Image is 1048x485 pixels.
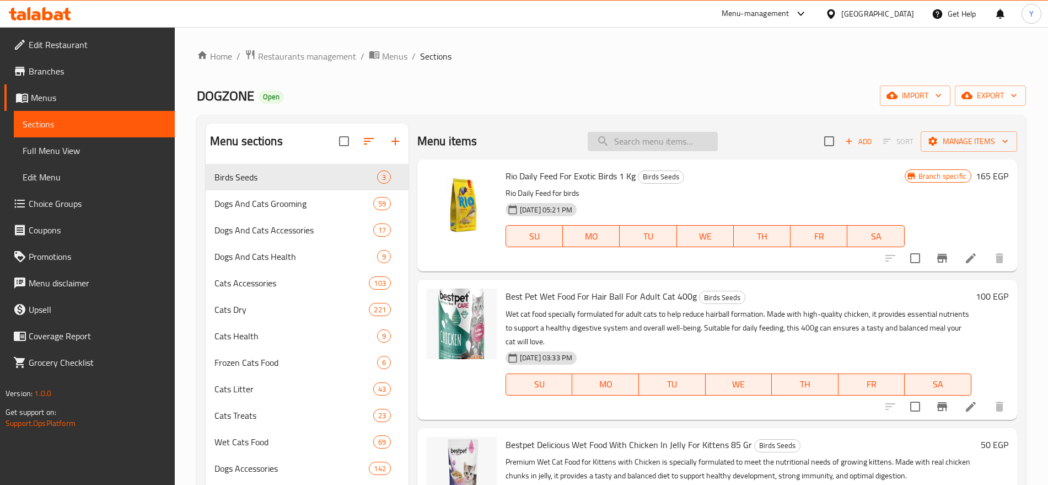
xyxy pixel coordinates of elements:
a: Grocery Checklist [4,349,175,376]
a: Edit Restaurant [4,31,175,58]
span: import [889,89,942,103]
a: Menu disclaimer [4,270,175,296]
span: TU [624,228,672,244]
span: 43 [374,384,390,395]
div: items [377,170,391,184]
button: TU [620,225,676,247]
button: import [880,86,950,106]
span: 1.0.0 [34,386,51,401]
span: MO [577,376,635,392]
span: Add [843,135,873,148]
a: Full Menu View [14,137,175,164]
h6: 100 EGP [976,289,1008,304]
div: items [373,382,391,396]
p: Rio Daily Feed for birds [506,186,905,200]
span: Cats Dry [214,303,369,316]
div: Birds Seeds3 [206,164,409,190]
a: Menus [4,84,175,111]
a: Edit menu item [964,400,977,413]
div: Cats Health [214,329,377,343]
span: TU [643,376,701,392]
span: Coupons [29,223,166,237]
button: export [955,86,1026,106]
a: Support.OpsPlatform [6,416,76,430]
span: Dogs Accessories [214,462,369,475]
div: items [373,409,391,422]
button: FR [791,225,847,247]
a: Home [197,50,232,63]
button: Branch-specific-item [929,393,955,420]
a: Branches [4,58,175,84]
span: [DATE] 03:33 PM [515,353,577,363]
div: items [373,223,391,237]
div: Birds Seeds [699,291,745,304]
button: Add [841,133,876,150]
div: Open [259,90,284,104]
a: Sections [14,111,175,137]
span: TH [738,228,786,244]
div: items [373,197,391,210]
div: Dogs And Cats Accessories [214,223,373,237]
span: export [964,89,1017,103]
span: Sections [420,50,452,63]
h6: 165 EGP [976,168,1008,184]
span: FR [795,228,843,244]
span: Manage items [929,135,1008,148]
div: items [377,356,391,369]
span: Select section first [876,133,921,150]
span: Upsell [29,303,166,316]
span: Open [259,92,284,102]
h6: 50 EGP [981,437,1008,452]
div: Dogs And Cats Health9 [206,243,409,270]
div: items [369,303,390,316]
button: delete [986,245,1013,271]
span: Y [1029,8,1034,20]
span: Dogs And Cats Grooming [214,197,373,210]
span: Cats Litter [214,382,373,396]
span: Frozen Cats Food [214,356,377,369]
span: SA [909,376,967,392]
span: 9 [378,331,390,342]
span: Best Pet Wet Food For Hair Ball For Adult Cat 400g [506,288,697,305]
span: Restaurants management [258,50,356,63]
div: items [377,250,391,263]
span: Select to update [904,395,927,418]
li: / [237,50,240,63]
button: Branch-specific-item [929,245,955,271]
span: FR [843,376,901,392]
div: Cats Litter43 [206,376,409,402]
button: MO [563,225,620,247]
span: Select to update [904,247,927,270]
button: SA [905,374,971,396]
span: SA [852,228,900,244]
span: Branches [29,65,166,78]
span: SU [510,376,568,392]
span: Birds Seeds [214,170,377,184]
div: Wet Cats Food [214,435,373,449]
li: / [412,50,416,63]
a: Upsell [4,296,175,323]
a: Edit Menu [14,164,175,190]
span: TH [776,376,834,392]
span: Menus [31,91,166,104]
div: items [377,329,391,343]
li: / [361,50,364,63]
span: Add item [841,133,876,150]
span: WE [681,228,729,244]
span: Full Menu View [23,144,166,157]
button: delete [986,393,1013,420]
div: items [373,435,391,449]
button: WE [677,225,734,247]
span: 142 [369,463,390,474]
input: search [588,132,718,151]
p: Premium Wet Cat Food for Kittens with Chicken is specially formulated to meet the nutritional nee... [506,455,976,483]
button: Manage items [921,131,1017,152]
span: Birds Seeds [700,291,745,304]
span: Sort sections [356,128,382,154]
span: Cats Treats [214,409,373,422]
span: MO [567,228,615,244]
